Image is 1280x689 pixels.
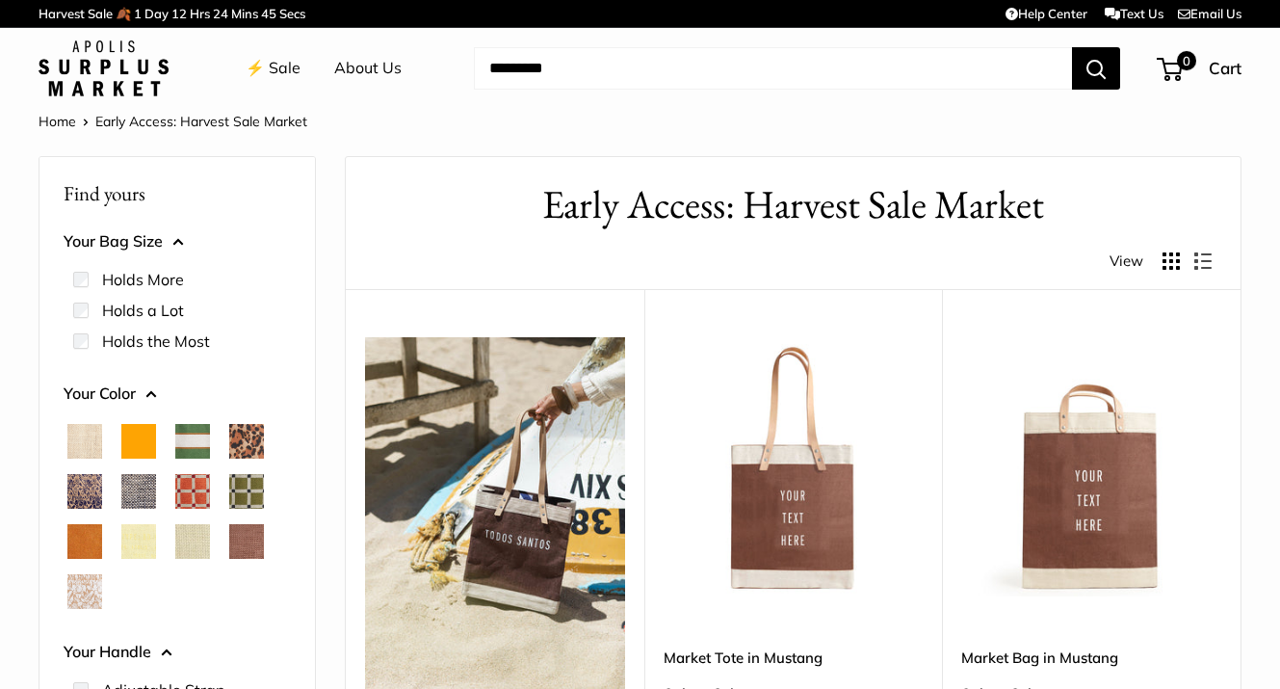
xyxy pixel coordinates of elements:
a: Text Us [1105,6,1163,21]
button: Cognac [67,524,102,559]
a: About Us [334,54,402,83]
img: Market Tote in Mustang [664,337,924,597]
input: Search... [474,47,1072,90]
button: Your Handle [64,638,291,667]
span: Mins [231,6,258,21]
button: Orange [121,424,156,459]
a: Market Bag in Mustang [961,647,1221,669]
p: Find yours [64,174,291,212]
h1: Early Access: Harvest Sale Market [375,176,1212,233]
span: 45 [261,6,276,21]
button: Daisy [121,524,156,559]
span: Hrs [190,6,210,21]
button: Chenille Window Sage [229,474,264,509]
nav: Breadcrumb [39,109,307,134]
a: Market Tote in Mustang [664,647,924,669]
button: Court Green [175,424,210,459]
span: 0 [1177,51,1196,70]
button: Blue Porcelain [67,474,102,509]
span: 1 [134,6,142,21]
span: Cart [1209,58,1241,78]
a: ⚡️ Sale [246,54,300,83]
button: Display products as grid [1162,252,1180,270]
a: Market Tote in MustangMarket Tote in Mustang [664,337,924,597]
button: Search [1072,47,1120,90]
button: Mint Sorbet [175,524,210,559]
button: Display products as list [1194,252,1212,270]
button: Mustang [229,524,264,559]
a: Market Bag in MustangMarket Bag in Mustang [961,337,1221,597]
label: Holds More [102,268,184,291]
span: Day [144,6,169,21]
img: Apolis: Surplus Market [39,40,169,96]
button: Your Bag Size [64,227,291,256]
a: Email Us [1178,6,1241,21]
a: Home [39,113,76,130]
a: 0 Cart [1159,53,1241,84]
button: Chenille Window Brick [175,474,210,509]
label: Holds a Lot [102,299,184,322]
img: Market Bag in Mustang [961,337,1221,597]
button: Your Color [64,380,291,409]
span: 12 [171,6,187,21]
button: Chambray [121,474,156,509]
button: Natural [67,424,102,459]
span: 24 [213,6,228,21]
span: Secs [279,6,305,21]
span: Early Access: Harvest Sale Market [95,113,307,130]
span: View [1110,248,1143,275]
label: Holds the Most [102,330,210,353]
button: Cheetah [229,424,264,459]
a: Help Center [1006,6,1087,21]
button: White Porcelain [67,574,102,609]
